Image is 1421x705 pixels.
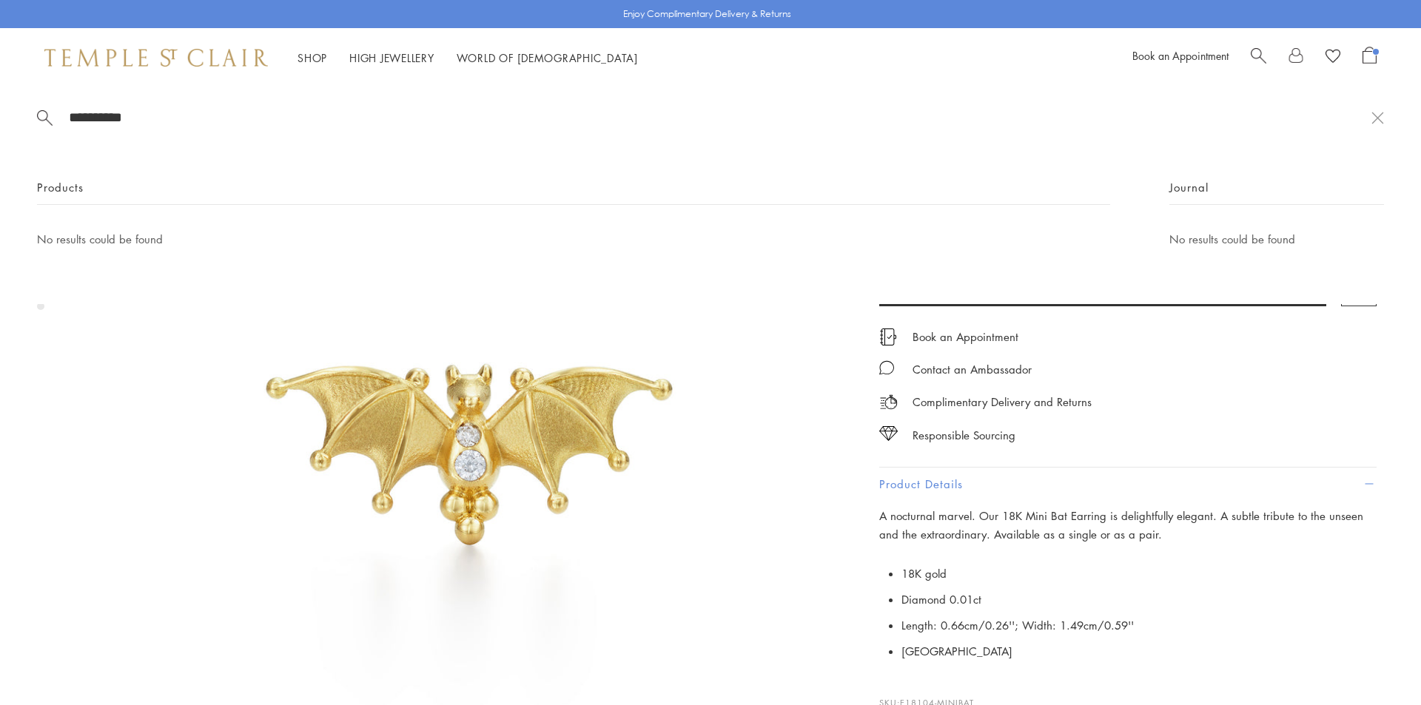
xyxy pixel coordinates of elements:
[879,468,1377,501] button: Product Details
[1169,230,1384,249] p: No results could be found
[37,230,1110,249] p: No results could be found
[879,360,894,375] img: MessageIcon-01_2.svg
[901,613,1377,638] li: Length: 0.66cm/0.26''; Width: 1.49cm/0.59''
[879,328,897,345] img: icon_appointment.svg
[298,50,327,65] a: ShopShop
[1251,47,1266,69] a: Search
[913,426,1015,445] div: Responsible Sourcing
[623,7,791,21] p: Enjoy Complimentary Delivery & Returns
[37,178,84,197] span: Products
[901,561,1377,587] li: 18K gold
[1132,48,1229,63] a: Book an Appointment
[349,50,434,65] a: High JewelleryHigh Jewellery
[1169,178,1209,197] span: Journal
[1363,47,1377,69] a: Open Shopping Bag
[879,393,898,411] img: icon_delivery.svg
[913,393,1092,411] p: Complimentary Delivery and Returns
[298,49,638,67] nav: Main navigation
[44,49,268,67] img: Temple St. Clair
[901,638,1377,664] li: [GEOGRAPHIC_DATA]
[457,50,638,65] a: World of [DEMOGRAPHIC_DATA]World of [DEMOGRAPHIC_DATA]
[1326,47,1340,69] a: View Wishlist
[879,508,1363,542] span: A nocturnal marvel. Our 18K Mini Bat Earring is delightfully elegant. A subtle tribute to the uns...
[913,360,1032,379] div: Contact an Ambassador
[1347,635,1406,690] iframe: Gorgias live chat messenger
[879,426,898,441] img: icon_sourcing.svg
[901,587,1377,613] li: Diamond 0.01ct
[913,328,1018,345] a: Book an Appointment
